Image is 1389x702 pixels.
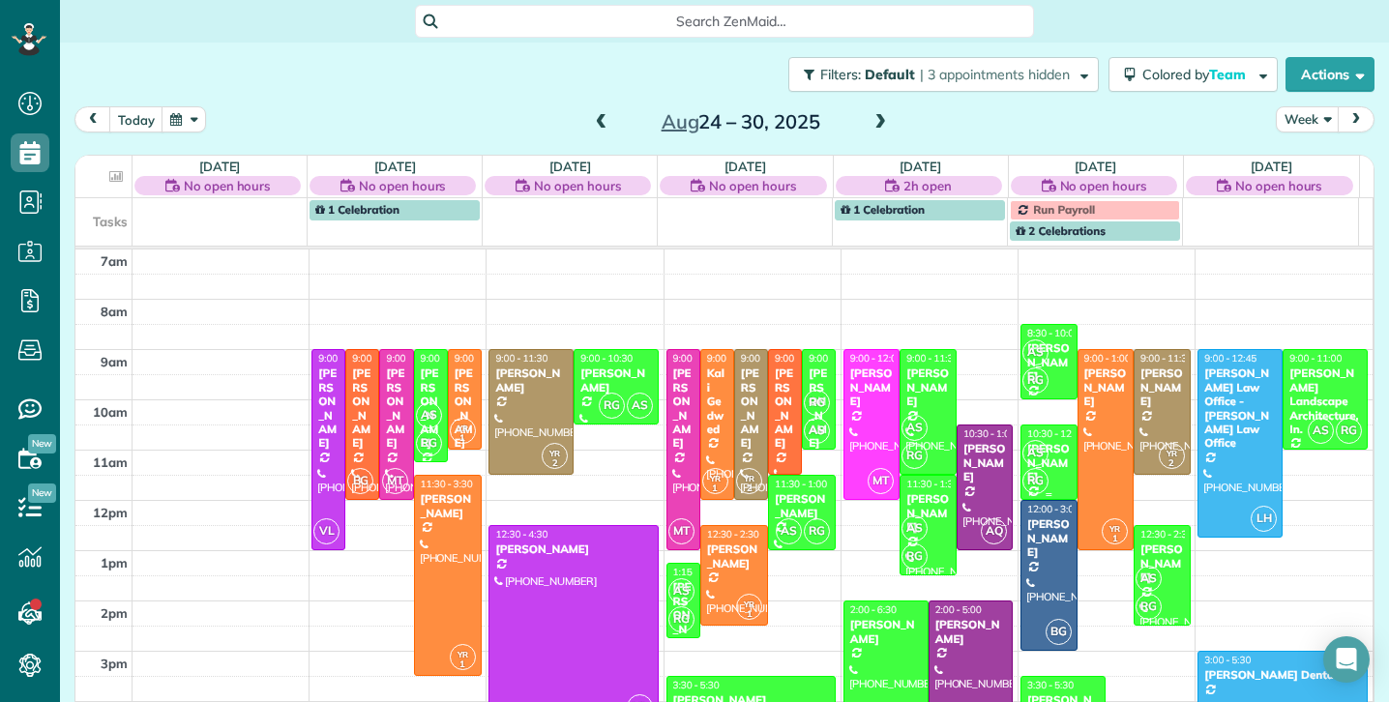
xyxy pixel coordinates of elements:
span: New [28,434,56,453]
div: [PERSON_NAME] Law Office - [PERSON_NAME] Law Office [1203,366,1277,450]
span: 3:30 - 5:30 [1027,679,1074,691]
span: 3:00 - 5:30 [1204,654,1251,666]
span: 2:00 - 5:00 [935,603,982,616]
div: [PERSON_NAME] [385,366,407,450]
span: BG [1046,619,1072,645]
span: AS [776,518,802,544]
div: [PERSON_NAME] [1139,542,1185,584]
span: AS [1022,339,1049,366]
span: AS [1308,418,1334,444]
span: MT [668,518,694,544]
span: 2:00 - 6:30 [850,603,897,616]
span: 3:30 - 5:30 [673,679,720,691]
small: 2 [1160,454,1184,473]
a: [DATE] [724,159,766,174]
a: [DATE] [199,159,241,174]
div: [PERSON_NAME] [454,366,476,450]
small: 1 [1103,530,1127,548]
span: 9:00 - 10:30 [580,352,633,365]
span: No open hours [184,176,271,195]
button: prev [74,106,111,132]
span: 9:00 - 12:00 [352,352,404,365]
span: 9:00 - 11:00 [455,352,507,365]
a: [DATE] [374,159,416,174]
button: today [109,106,163,132]
span: 9:00 - 12:45 [1204,352,1256,365]
div: [PERSON_NAME] [774,366,796,450]
span: 9:00 - 12:00 [386,352,438,365]
small: 1 [703,480,727,498]
div: [PERSON_NAME] [934,618,1008,646]
span: 9am [101,354,128,369]
div: [PERSON_NAME] [1026,517,1072,559]
div: [PERSON_NAME] [420,492,476,520]
span: VL [313,518,340,544]
div: [PERSON_NAME] [1139,366,1185,408]
span: 7am [101,253,128,269]
span: RG [1136,594,1162,620]
div: Kali Gedwed [706,366,728,436]
span: AS [416,402,442,428]
span: 10:30 - 12:00 [1027,427,1085,440]
span: YR [1109,523,1120,534]
small: 1 [737,605,761,624]
span: 9:00 - 12:00 [707,352,759,365]
span: YR [549,448,560,458]
span: 10am [93,404,128,420]
small: 2 [737,480,761,498]
small: 1 [451,429,475,448]
span: AS [804,418,830,444]
div: [PERSON_NAME] [849,366,895,408]
span: AQ [981,518,1007,544]
span: YR [458,649,468,659]
div: [PERSON_NAME] Dental [1203,668,1362,682]
span: 1:15 - 2:45 [673,566,720,578]
a: [DATE] [549,159,591,174]
div: [PERSON_NAME] [494,366,568,395]
a: Filters: Default | 3 appointments hidden [779,57,1099,92]
button: next [1338,106,1374,132]
span: 11am [93,454,128,470]
span: AS [901,415,928,441]
span: AS [668,578,694,604]
span: AS [1136,566,1162,592]
div: [PERSON_NAME] [849,618,923,646]
span: No open hours [1235,176,1322,195]
span: 9:00 - 11:30 [495,352,547,365]
span: 8:30 - 10:00 [1027,327,1079,339]
span: YR [1167,448,1177,458]
div: [PERSON_NAME] [494,542,653,556]
span: 9:00 - 11:15 [421,352,473,365]
a: [DATE] [1251,159,1292,174]
a: [DATE] [1075,159,1116,174]
span: 12pm [93,505,128,520]
div: [PERSON_NAME] [317,366,340,450]
span: Team [1209,66,1249,83]
span: Run Payroll [1033,202,1095,217]
div: [PERSON_NAME] [905,366,951,408]
span: 9:00 - 11:30 [906,352,959,365]
span: RG [804,390,830,416]
span: New [28,483,56,503]
span: 1 Celebration [841,202,925,217]
span: RG [416,430,442,456]
span: RG [1022,367,1049,394]
span: 2pm [101,605,128,621]
span: 9:00 - 11:30 [775,352,827,365]
span: YR [744,473,754,483]
span: 12:30 - 4:30 [495,528,547,541]
span: 9:00 - 12:00 [741,352,793,365]
a: [DATE] [900,159,941,174]
span: 2 Celebrations [1016,223,1106,238]
span: No open hours [1060,176,1147,195]
span: RG [804,518,830,544]
div: [PERSON_NAME] [740,366,762,450]
span: RG [1336,418,1362,444]
button: Colored byTeam [1108,57,1278,92]
span: | 3 appointments hidden [920,66,1070,83]
span: BG [347,468,373,494]
h2: 24 – 30, 2025 [620,111,862,132]
span: 1pm [101,555,128,570]
span: RG [668,606,694,632]
div: [PERSON_NAME] [706,542,762,570]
